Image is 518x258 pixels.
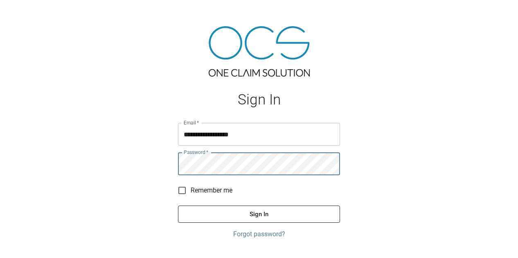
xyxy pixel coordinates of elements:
[184,119,199,126] label: Email
[178,229,340,239] a: Forgot password?
[10,5,43,21] img: ocs-logo-white-transparent.png
[178,206,340,223] button: Sign In
[191,186,232,195] span: Remember me
[209,26,310,77] img: ocs-logo-tra.png
[178,91,340,108] h1: Sign In
[184,149,208,156] label: Password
